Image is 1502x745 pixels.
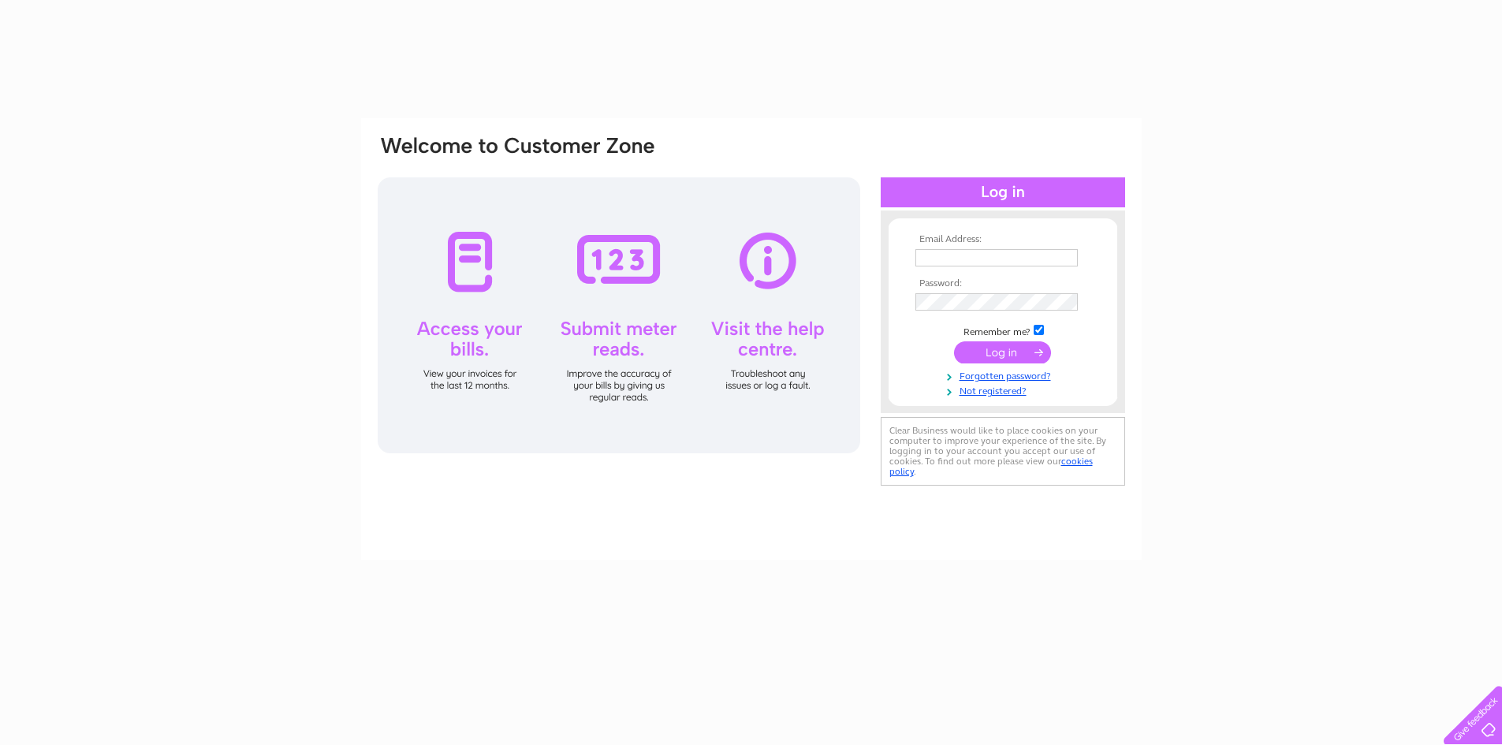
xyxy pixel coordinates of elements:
[915,382,1094,397] a: Not registered?
[915,367,1094,382] a: Forgotten password?
[881,417,1125,486] div: Clear Business would like to place cookies on your computer to improve your experience of the sit...
[911,278,1094,289] th: Password:
[911,322,1094,338] td: Remember me?
[911,234,1094,245] th: Email Address:
[954,341,1051,363] input: Submit
[889,456,1093,477] a: cookies policy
